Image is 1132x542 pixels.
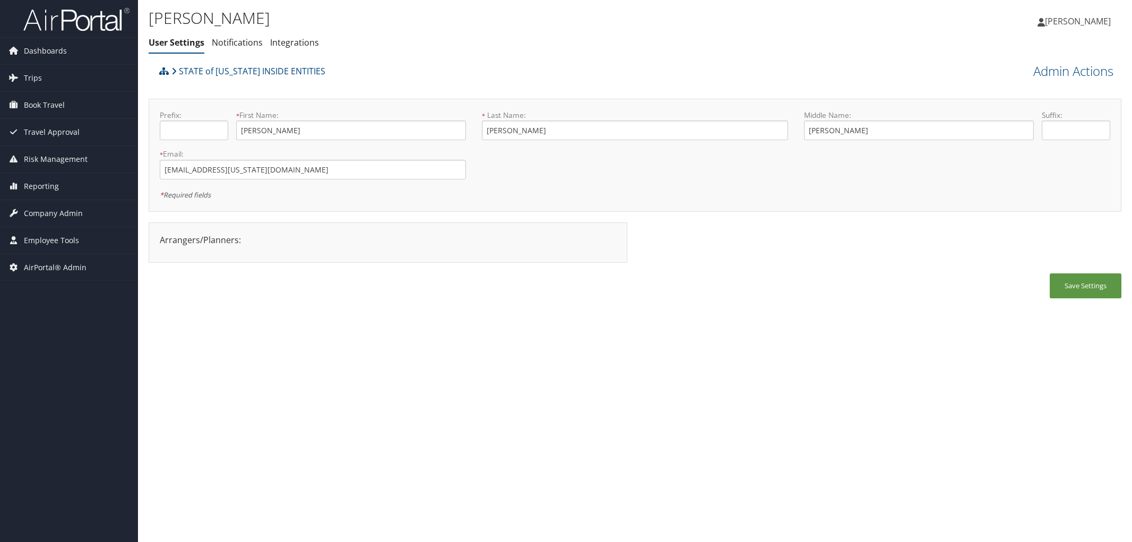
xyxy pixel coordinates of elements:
span: Risk Management [24,146,88,173]
label: First Name: [236,110,466,121]
label: Last Name: [482,110,788,121]
label: Middle Name: [804,110,1034,121]
a: Notifications [212,37,263,48]
a: STATE of [US_STATE] INSIDE ENTITIES [171,61,325,82]
h1: [PERSON_NAME] [149,7,797,29]
span: Employee Tools [24,227,79,254]
span: Company Admin [24,200,83,227]
label: Suffix: [1042,110,1110,121]
span: Reporting [24,173,59,200]
span: AirPortal® Admin [24,254,87,281]
label: Email: [160,149,466,159]
img: airportal-logo.png [23,7,129,32]
span: Dashboards [24,38,67,64]
span: [PERSON_NAME] [1045,15,1111,27]
label: Prefix: [160,110,228,121]
button: Save Settings [1050,273,1121,298]
span: Travel Approval [24,119,80,145]
a: Admin Actions [1033,62,1113,80]
a: User Settings [149,37,204,48]
em: Required fields [160,190,211,200]
a: [PERSON_NAME] [1038,5,1121,37]
span: Trips [24,65,42,91]
span: Book Travel [24,92,65,118]
div: Arrangers/Planners: [152,234,624,246]
a: Integrations [270,37,319,48]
